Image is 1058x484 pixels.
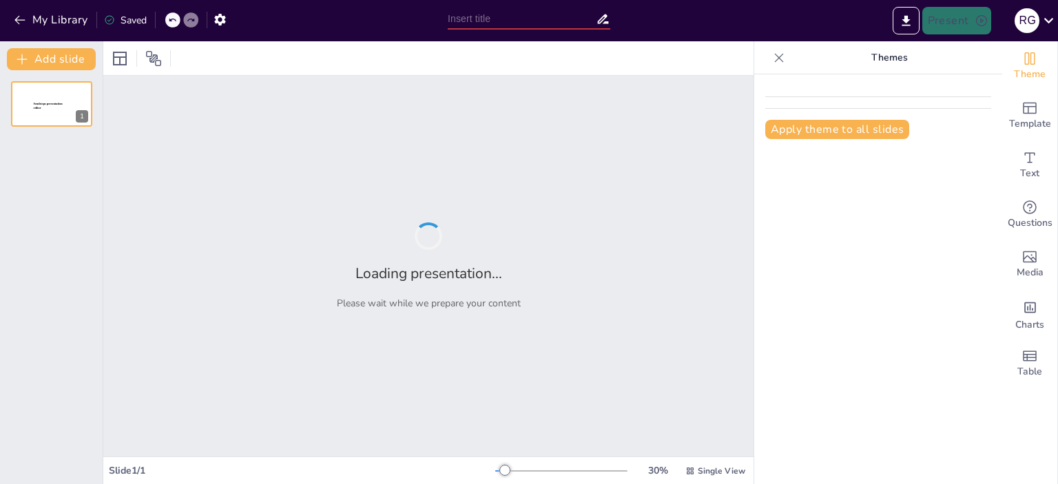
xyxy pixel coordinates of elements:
[641,464,674,477] div: 30 %
[922,7,991,34] button: Present
[790,41,988,74] p: Themes
[1002,140,1057,190] div: Add text boxes
[1002,289,1057,339] div: Add charts and graphs
[1020,166,1039,181] span: Text
[1017,364,1042,379] span: Table
[1002,240,1057,289] div: Add images, graphics, shapes or video
[1017,265,1044,280] span: Media
[1015,317,1044,333] span: Charts
[698,465,745,476] span: Single View
[109,48,131,70] div: Layout
[1002,41,1057,91] div: Change the overall theme
[1009,116,1051,131] span: Template
[11,81,92,127] div: 1
[1002,190,1057,240] div: Get real-time input from your audience
[1002,91,1057,140] div: Add ready made slides
[1008,215,1052,231] span: Questions
[1002,339,1057,388] div: Add a table
[104,14,147,27] div: Saved
[109,464,495,477] div: Slide 1 / 1
[765,120,909,139] button: Apply theme to all slides
[448,9,596,29] input: Insert title
[1014,67,1046,82] span: Theme
[893,7,920,34] button: Export to PowerPoint
[10,9,94,31] button: My Library
[1015,7,1039,34] button: R G
[355,264,502,283] h2: Loading presentation...
[34,103,63,110] span: Sendsteps presentation editor
[76,110,88,123] div: 1
[145,50,162,67] span: Position
[337,297,521,310] p: Please wait while we prepare your content
[7,48,96,70] button: Add slide
[1015,8,1039,33] div: R G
